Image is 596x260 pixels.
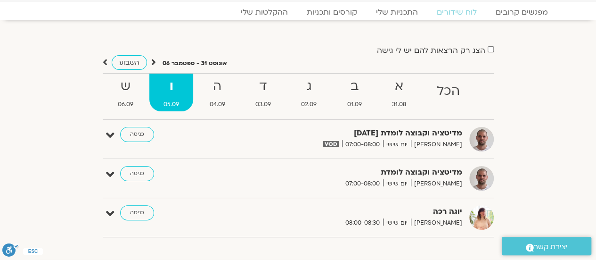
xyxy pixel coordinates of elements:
a: ש06.09 [104,74,147,111]
span: 02.09 [287,100,331,109]
strong: מדיטציה וקבוצה לומדת [DATE] [231,127,462,140]
strong: הכל [422,81,474,102]
strong: יוגה רכה [231,205,462,218]
span: יום שישי [383,179,411,189]
span: 04.09 [195,100,239,109]
strong: ב [333,76,376,97]
a: התכניות שלי [367,8,427,17]
a: ב01.09 [333,74,376,111]
span: 05.09 [149,100,193,109]
span: [PERSON_NAME] [411,140,462,150]
a: ה04.09 [195,74,239,111]
span: 06.09 [104,100,147,109]
label: הצג רק הרצאות להם יש לי גישה [377,46,485,55]
a: הכל [422,74,474,111]
nav: Menu [39,8,557,17]
span: 07:00-08:00 [342,140,383,150]
a: יצירת קשר [502,237,591,255]
span: [PERSON_NAME] [411,218,462,228]
a: כניסה [120,205,154,220]
strong: מדיטציה וקבוצה לומדת [231,166,462,179]
span: 08:00-08:30 [342,218,383,228]
span: 07:00-08:00 [342,179,383,189]
strong: ש [104,76,147,97]
span: יצירת קשר [534,241,568,253]
a: ו05.09 [149,74,193,111]
a: ג02.09 [287,74,331,111]
strong: ו [149,76,193,97]
a: כניסה [120,166,154,181]
span: [PERSON_NAME] [411,179,462,189]
span: 01.09 [333,100,376,109]
a: לוח שידורים [427,8,486,17]
span: השבוע [119,58,139,67]
span: 31.08 [378,100,420,109]
span: יום שישי [383,218,411,228]
strong: ג [287,76,331,97]
strong: ד [241,76,285,97]
strong: ה [195,76,239,97]
a: כניסה [120,127,154,142]
a: השבוע [112,55,147,70]
span: 03.09 [241,100,285,109]
img: vodicon [323,141,338,147]
p: אוגוסט 31 - ספטמבר 06 [163,59,227,68]
strong: א [378,76,420,97]
a: א31.08 [378,74,420,111]
a: קורסים ותכניות [297,8,367,17]
a: ד03.09 [241,74,285,111]
a: מפגשים קרובים [486,8,557,17]
a: ההקלטות שלי [231,8,297,17]
span: יום שישי [383,140,411,150]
